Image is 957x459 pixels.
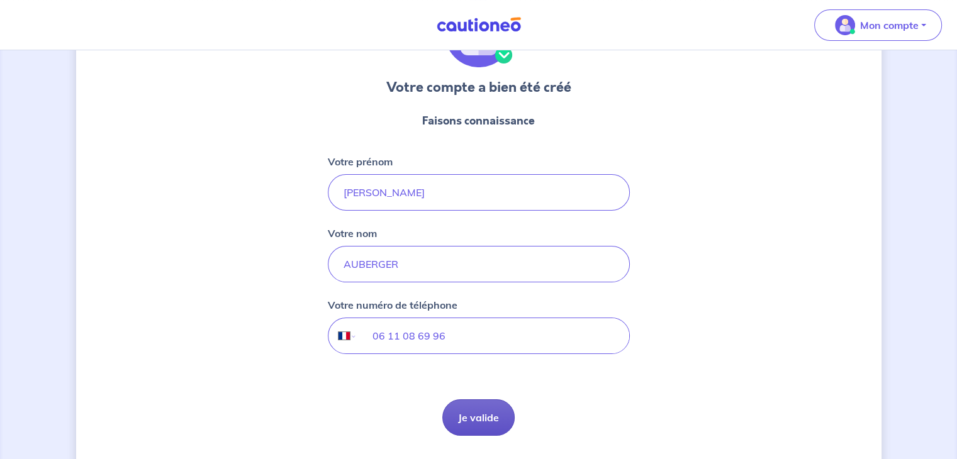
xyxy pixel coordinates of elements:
button: illu_account_valid_menu.svgMon compte [814,9,942,41]
img: Cautioneo [432,17,526,33]
p: Faisons connaissance [422,113,535,129]
input: 06 34 34 34 34 [357,318,629,353]
h3: Votre compte a bien été créé [386,77,571,97]
input: John [328,174,630,211]
img: illu_account_valid_menu.svg [835,15,855,35]
p: Votre prénom [328,154,393,169]
p: Votre numéro de téléphone [328,297,457,312]
p: Votre nom [328,226,377,241]
button: Je valide [442,399,515,436]
input: Doe [328,246,630,282]
p: Mon compte [860,18,919,33]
